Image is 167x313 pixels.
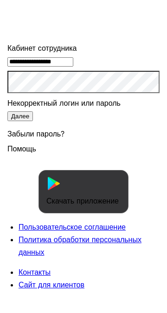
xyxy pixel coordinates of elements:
[7,138,36,153] span: Помощь
[19,280,84,289] a: Сайт для клиентов
[7,97,160,109] div: Некорректный логин или пароль
[19,235,141,257] a: Политика обработки персональных данных
[7,42,160,54] div: Кабинет сотрудника
[19,222,126,231] a: Пользовательское соглашение
[19,267,51,277] a: Контакты
[46,195,119,207] div: Скачать приложение
[7,111,33,121] button: Далее
[7,122,160,143] div: Забыли пароль?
